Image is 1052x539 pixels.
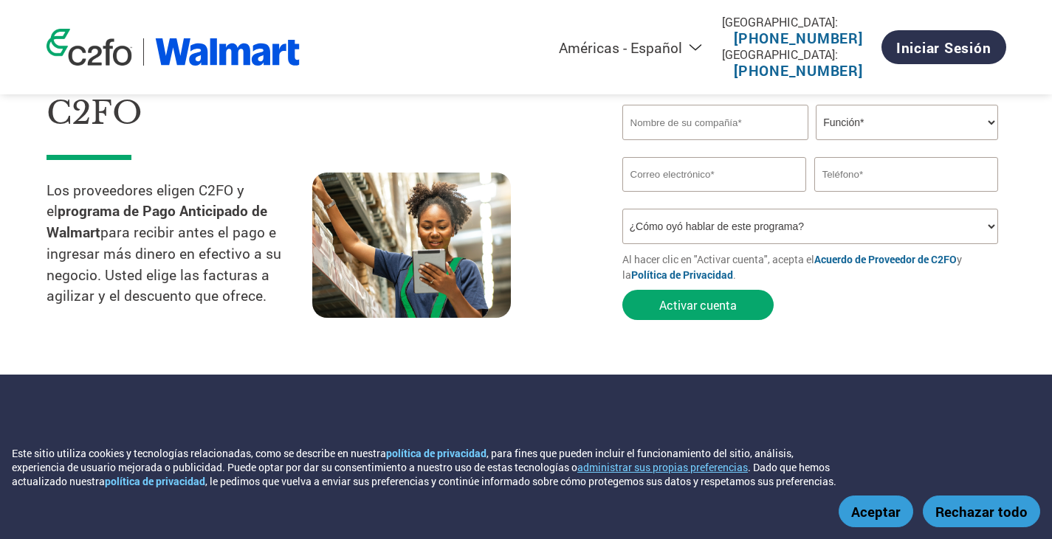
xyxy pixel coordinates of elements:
[105,474,205,488] a: política de privacidad
[814,157,999,192] input: Teléfono*
[734,29,863,47] a: [PHONE_NUMBER]
[622,157,807,192] input: Invalid Email format
[923,495,1040,527] button: Rechazar todo
[722,14,875,29] div: [GEOGRAPHIC_DATA]:
[881,30,1006,64] a: Iniciar sesión
[622,193,807,203] div: Inavlid Email Address
[814,193,999,203] div: Inavlid Phone Number
[47,29,132,66] img: c2fo logo
[12,446,848,488] div: Este sitio utiliza cookies y tecnologías relacionadas, como se describe en nuestra , para fines q...
[722,46,875,62] div: [GEOGRAPHIC_DATA]:
[47,201,267,241] strong: programa de Pago Anticipado de Walmart
[631,268,733,282] a: Política de Privacidad
[814,252,957,266] a: Acuerdo de Proveedor de C2FO
[839,495,913,527] button: Aceptar
[622,251,1006,282] p: Al hacer clic en "Activar cuenta", acepta el y la .
[155,38,300,66] img: Walmart
[734,61,863,80] a: [PHONE_NUMBER]
[622,290,774,320] button: Activar cuenta
[577,460,748,474] button: administrar sus propias preferencias
[622,105,808,140] input: Nombre de su compañía*
[622,142,999,151] div: Invalid company name or company name is too long
[386,446,487,460] a: política de privacidad
[47,180,312,307] p: Los proveedores eligen C2FO y el para recibir antes el pago e ingresar más dinero en efectivo a s...
[312,173,511,318] img: supply chain worker
[816,105,998,140] select: Title/Role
